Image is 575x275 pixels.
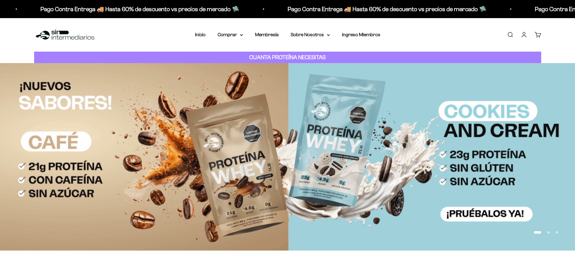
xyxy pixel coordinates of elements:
p: Pago Contra Entrega 🚚 Hasta 60% de descuento vs precios de mercado 🛸 [286,4,485,14]
a: Ingreso Miembros [342,32,380,37]
a: Inicio [195,32,206,37]
strong: CUANTA PROTEÍNA NECESITAS [249,54,326,60]
summary: Comprar [218,31,243,39]
a: Membresía [255,32,279,37]
p: Pago Contra Entrega 🚚 Hasta 60% de descuento vs precios de mercado 🛸 [39,4,238,14]
summary: Sobre Nosotros [291,31,330,39]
